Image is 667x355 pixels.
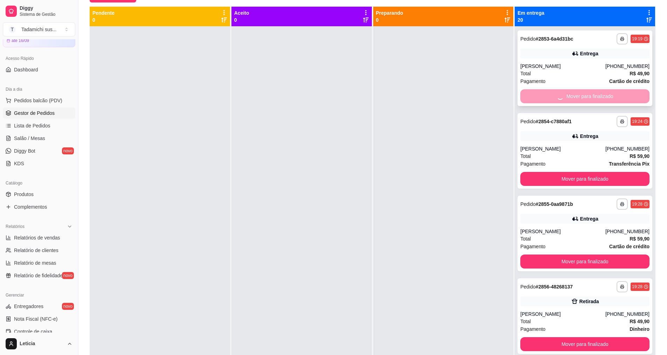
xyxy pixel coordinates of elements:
a: Salão / Mesas [3,133,75,144]
p: Em entrega [517,9,544,16]
a: Relatório de clientes [3,245,75,256]
a: KDS [3,158,75,169]
a: DiggySistema de Gestão [3,3,75,20]
span: Produtos [14,191,34,198]
strong: Cartão de crédito [609,244,649,249]
a: Nota Fiscal (NFC-e) [3,313,75,325]
span: Total [520,70,531,77]
span: Total [520,318,531,325]
div: Acesso Rápido [3,53,75,64]
button: Leticia [3,335,75,352]
span: Diggy [20,5,72,12]
p: Preparando [376,9,403,16]
div: 19:28 [632,201,642,207]
span: Dashboard [14,66,38,73]
button: Mover para finalizado [520,337,649,351]
a: Lista de Pedidos [3,120,75,131]
div: 19:28 [632,284,642,290]
div: [PHONE_NUMBER] [605,145,649,152]
strong: Dinheiro [630,326,649,332]
span: Pagamento [520,243,546,250]
span: Lista de Pedidos [14,122,50,129]
div: Entrega [580,50,598,57]
div: [PHONE_NUMBER] [605,63,649,70]
div: Tadamichi sus ... [21,26,56,33]
div: Retirada [579,298,599,305]
span: Sistema de Gestão [20,12,72,17]
strong: # 2853-6a4d31bc [536,36,573,42]
div: [PHONE_NUMBER] [605,311,649,318]
span: Pagamento [520,77,546,85]
span: Pagamento [520,325,546,333]
strong: Transferência Pix [609,161,649,167]
span: Controle de caixa [14,328,52,335]
strong: Cartão de crédito [609,78,649,84]
span: Salão / Mesas [14,135,45,142]
a: Relatório de fidelidadenovo [3,270,75,281]
div: Entrega [580,215,598,222]
div: [PERSON_NAME] [520,228,605,235]
span: Leticia [20,341,64,347]
span: Pagamento [520,160,546,168]
p: 0 [92,16,114,23]
strong: # 2856-48268137 [536,284,573,290]
span: Entregadores [14,303,43,310]
span: Relatórios de vendas [14,234,60,241]
a: Relatórios de vendas [3,232,75,243]
a: Controle de caixa [3,326,75,337]
div: Catálogo [3,177,75,189]
button: Select a team [3,22,75,36]
a: Dashboard [3,64,75,75]
div: 19:24 [632,119,642,124]
p: Aceito [234,9,249,16]
span: Diggy Bot [14,147,35,154]
span: Pedido [520,36,536,42]
span: KDS [14,160,24,167]
article: até 16/09 [12,38,29,43]
p: 0 [234,16,249,23]
div: 19:19 [632,36,642,42]
a: Entregadoresnovo [3,301,75,312]
span: Pedido [520,119,536,124]
span: Pedido [520,284,536,290]
div: Gerenciar [3,290,75,301]
div: [PERSON_NAME] [520,311,605,318]
a: Produtos [3,189,75,200]
span: Pedido [520,201,536,207]
button: Mover para finalizado [520,172,649,186]
button: Pedidos balcão (PDV) [3,95,75,106]
span: Relatórios [6,224,25,229]
div: Entrega [580,133,598,140]
strong: R$ 59,90 [630,236,649,242]
span: Pedidos balcão (PDV) [14,97,62,104]
span: Nota Fiscal (NFC-e) [14,315,57,322]
div: Dia a dia [3,84,75,95]
p: 20 [517,16,544,23]
strong: R$ 49,90 [630,319,649,324]
p: 0 [376,16,403,23]
span: Total [520,152,531,160]
strong: # 2854-c7880af1 [536,119,572,124]
div: [PHONE_NUMBER] [605,228,649,235]
span: T [9,26,16,33]
a: Relatório de mesas [3,257,75,269]
span: Relatório de mesas [14,259,56,266]
a: Gestor de Pedidos [3,107,75,119]
div: [PERSON_NAME] [520,63,605,70]
span: Complementos [14,203,47,210]
div: [PERSON_NAME] [520,145,605,152]
strong: R$ 59,90 [630,153,649,159]
span: Gestor de Pedidos [14,110,55,117]
span: Total [520,235,531,243]
a: Diggy Botnovo [3,145,75,156]
span: Relatório de fidelidade [14,272,63,279]
p: Pendente [92,9,114,16]
strong: # 2855-0aa9871b [536,201,573,207]
button: Mover para finalizado [520,255,649,269]
span: Relatório de clientes [14,247,58,254]
strong: R$ 49,90 [630,71,649,76]
a: Complementos [3,201,75,213]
